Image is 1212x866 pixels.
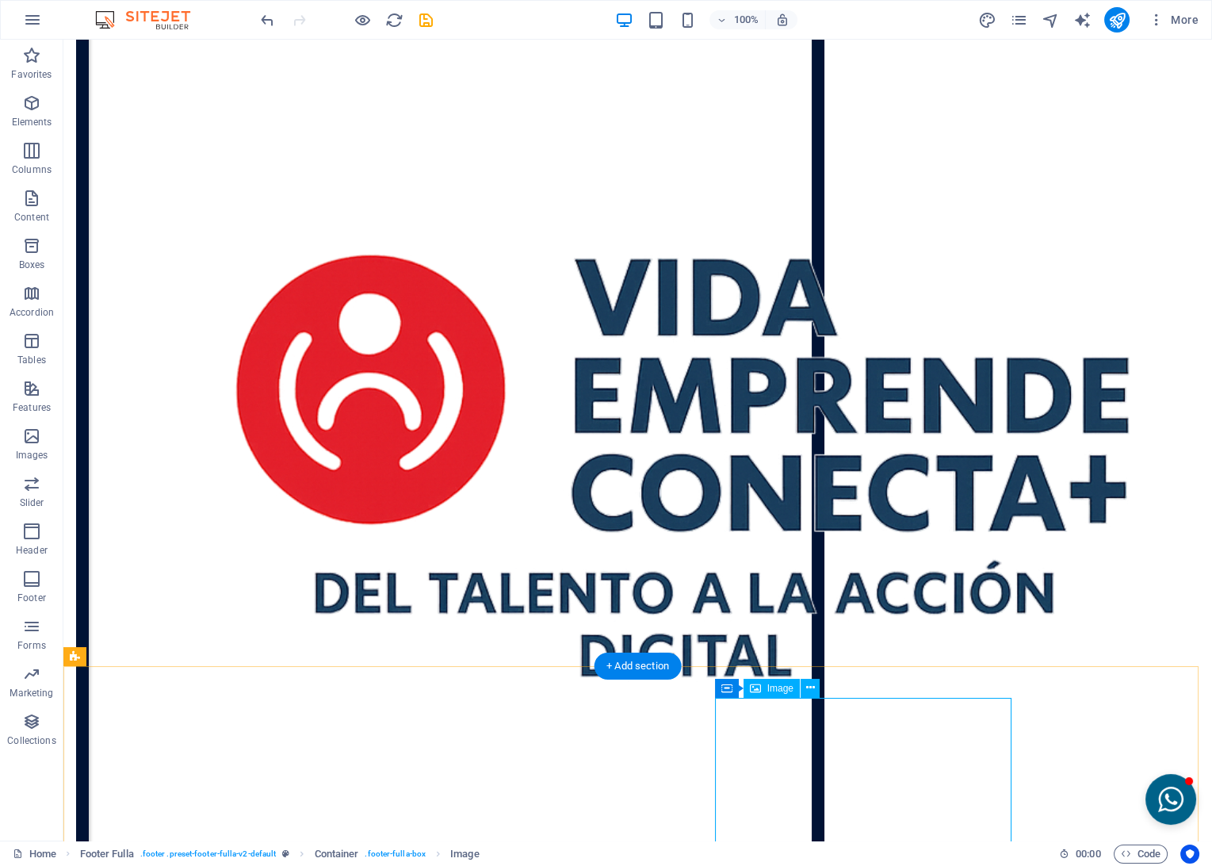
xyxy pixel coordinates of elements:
[14,211,49,224] p: Content
[80,845,134,864] span: Click to select. Double-click to edit
[733,10,759,29] h6: 100%
[19,259,45,271] p: Boxes
[384,10,403,29] button: reload
[80,845,480,864] nav: breadcrumb
[1076,845,1100,864] span: 00 00
[1149,12,1199,28] span: More
[315,845,359,864] span: Click to select. Double-click to edit
[385,11,403,29] i: Reload page
[1114,845,1168,864] button: Code
[1107,11,1126,29] i: Publish
[17,639,46,652] p: Forms
[594,653,682,680] div: + Add section
[416,10,435,29] button: save
[1059,845,1101,864] h6: Session time
[1072,11,1091,29] i: AI Writer
[1087,848,1089,860] span: :
[1104,7,1130,33] button: publish
[140,845,277,864] span: . footer .preset-footer-fulla-v2-default
[13,845,56,864] a: Click to cancel selection. Double-click to open Pages
[16,449,48,462] p: Images
[13,401,51,414] p: Features
[12,163,52,176] p: Columns
[1009,11,1027,29] i: Pages (Ctrl+Alt+S)
[17,354,46,366] p: Tables
[91,10,210,29] img: Editor Logo
[353,10,372,29] button: Click here to leave preview mode and continue editing
[977,11,996,29] i: Design (Ctrl+Alt+Y)
[10,306,54,319] p: Accordion
[7,734,55,747] p: Collections
[11,68,52,81] p: Favorites
[20,496,44,509] p: Slider
[709,10,766,29] button: 100%
[10,687,53,699] p: Marketing
[1041,10,1060,29] button: navigator
[1121,845,1160,864] span: Code
[365,845,426,864] span: . footer-fulla-box
[1072,10,1092,29] button: text_generator
[12,116,52,128] p: Elements
[1180,845,1199,864] button: Usercentrics
[767,684,793,693] span: Image
[1009,10,1028,29] button: pages
[17,592,46,604] p: Footer
[1041,11,1059,29] i: Navigator
[16,544,48,557] p: Header
[450,845,479,864] span: Click to select. Double-click to edit
[977,10,996,29] button: design
[1082,734,1133,785] button: Open chat window
[282,849,289,858] i: This element is a customizable preset
[258,11,277,29] i: Undo: Change link (Ctrl+Z)
[258,10,277,29] button: undo
[1142,7,1205,33] button: More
